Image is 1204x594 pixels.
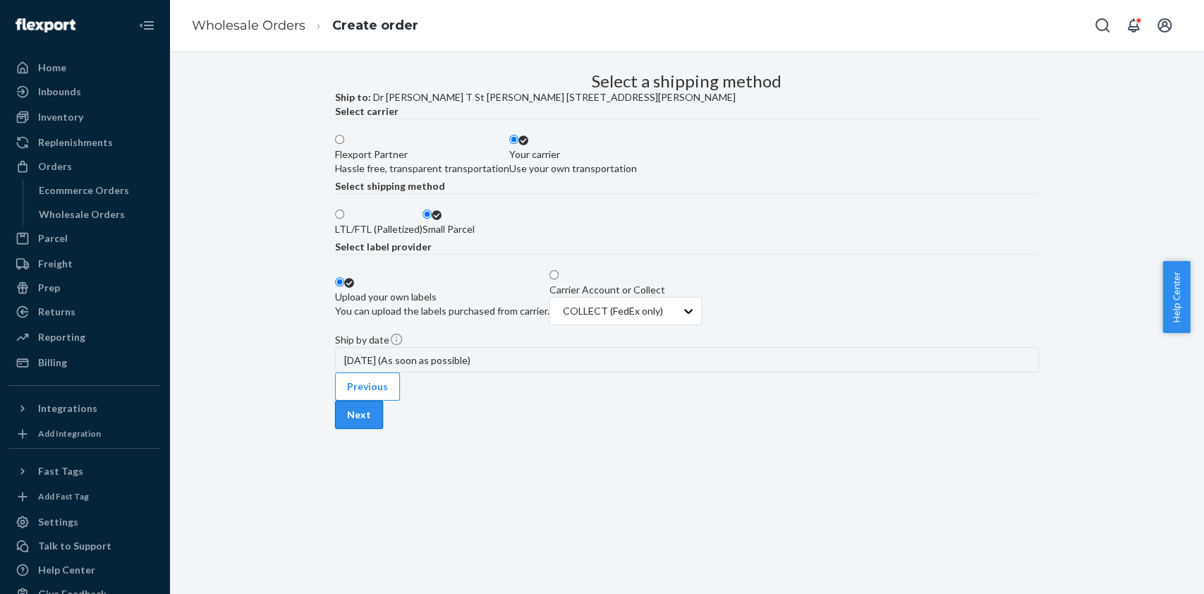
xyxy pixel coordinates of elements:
[133,11,161,40] button: Close Navigation
[8,227,161,250] a: Parcel
[335,210,344,219] input: LTL/FTL (Palletized)
[335,240,1039,254] p: Select label provider
[335,401,383,429] button: Next
[335,162,509,176] div: Hassle free, transparent transportation
[8,56,161,79] a: Home
[509,162,637,176] div: Use your own transportation
[8,488,161,505] a: Add Fast Tag
[335,277,344,286] input: Upload your own labelsYou can upload the labels purchased from carrier.
[32,203,162,226] a: Wholesale Orders
[38,85,81,99] div: Inbounds
[8,460,161,483] button: Fast Tags
[335,147,509,162] div: Flexport Partner
[38,110,83,124] div: Inventory
[38,490,89,502] div: Add Fast Tag
[16,18,75,32] img: Flexport logo
[38,464,83,478] div: Fast Tags
[38,539,111,553] div: Talk to Support
[335,332,1039,347] div: Ship by date
[335,179,1039,193] p: Select shipping method
[38,257,73,271] div: Freight
[335,91,373,103] span: Ship to:
[38,515,78,529] div: Settings
[8,351,161,374] a: Billing
[8,326,161,348] a: Reporting
[561,304,563,318] input: COLLECT (FedEx only)
[38,61,66,75] div: Home
[1088,11,1117,40] button: Open Search Box
[38,231,68,246] div: Parcel
[32,179,162,202] a: Ecommerce Orders
[38,563,95,577] div: Help Center
[8,106,161,128] a: Inventory
[38,159,72,174] div: Orders
[422,222,475,236] div: Small Parcel
[8,397,161,420] button: Integrations
[509,135,518,144] input: Your carrierUse your own transportation
[39,207,125,222] div: Wholesale Orders
[38,428,101,440] div: Add Integration
[1119,11,1148,40] button: Open notifications
[335,135,344,144] input: Flexport PartnerHassle free, transparent transportation
[39,183,129,198] div: Ecommerce Orders
[38,281,60,295] div: Prep
[38,401,97,416] div: Integrations
[8,535,161,557] a: Talk to Support
[335,347,1039,372] div: [DATE] (As soon as possible)
[38,305,75,319] div: Returns
[8,425,161,442] a: Add Integration
[38,330,85,344] div: Reporting
[8,559,161,581] a: Help Center
[335,290,549,304] div: Upload your own labels
[38,356,67,370] div: Billing
[549,283,702,297] div: Carrier Account or Collect
[8,80,161,103] a: Inbounds
[373,91,736,103] span: Dr [PERSON_NAME] T St [PERSON_NAME] [STREET_ADDRESS][PERSON_NAME]
[422,210,432,219] input: Small Parcel
[1162,261,1190,333] button: Help Center
[8,155,161,178] a: Orders
[8,277,161,299] a: Prep
[335,222,422,236] div: LTL/FTL (Palletized)
[8,301,161,323] a: Returns
[192,18,305,33] a: Wholesale Orders
[509,147,637,162] div: Your carrier
[335,304,549,318] div: You can upload the labels purchased from carrier.
[549,270,559,279] input: Carrier Account or CollectCOLLECT (FedEx only)
[8,511,161,533] a: Settings
[38,135,113,150] div: Replenishments
[335,372,400,401] button: Previous
[1150,11,1179,40] button: Open account menu
[592,72,782,90] h3: Select a shipping method
[332,18,418,33] a: Create order
[181,5,430,47] ol: breadcrumbs
[335,104,1039,119] p: Select carrier
[8,253,161,275] a: Freight
[8,131,161,154] a: Replenishments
